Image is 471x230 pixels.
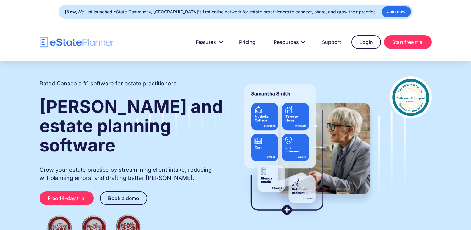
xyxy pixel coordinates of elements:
[40,96,223,156] strong: [PERSON_NAME] and estate planning software
[40,37,114,48] a: home
[40,191,94,205] a: Free 14-day trial
[100,191,147,205] a: Book a demo
[65,7,377,16] div: We just launched eState Community, [GEOGRAPHIC_DATA]'s first online network for estate practition...
[40,166,224,182] p: Grow your estate practice by streamlining client intake, reducing will-planning errors, and draft...
[351,35,381,49] a: Login
[382,6,411,17] a: Join now
[314,36,348,48] a: Support
[266,36,311,48] a: Resources
[232,36,263,48] a: Pricing
[384,35,432,49] a: Start free trial
[40,79,177,88] h2: Rated Canada's #1 software for estate practitioners
[236,76,377,223] img: estate planner showing wills to their clients, using eState Planner, a leading estate planning so...
[188,36,228,48] a: Features
[65,9,78,14] strong: [New]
